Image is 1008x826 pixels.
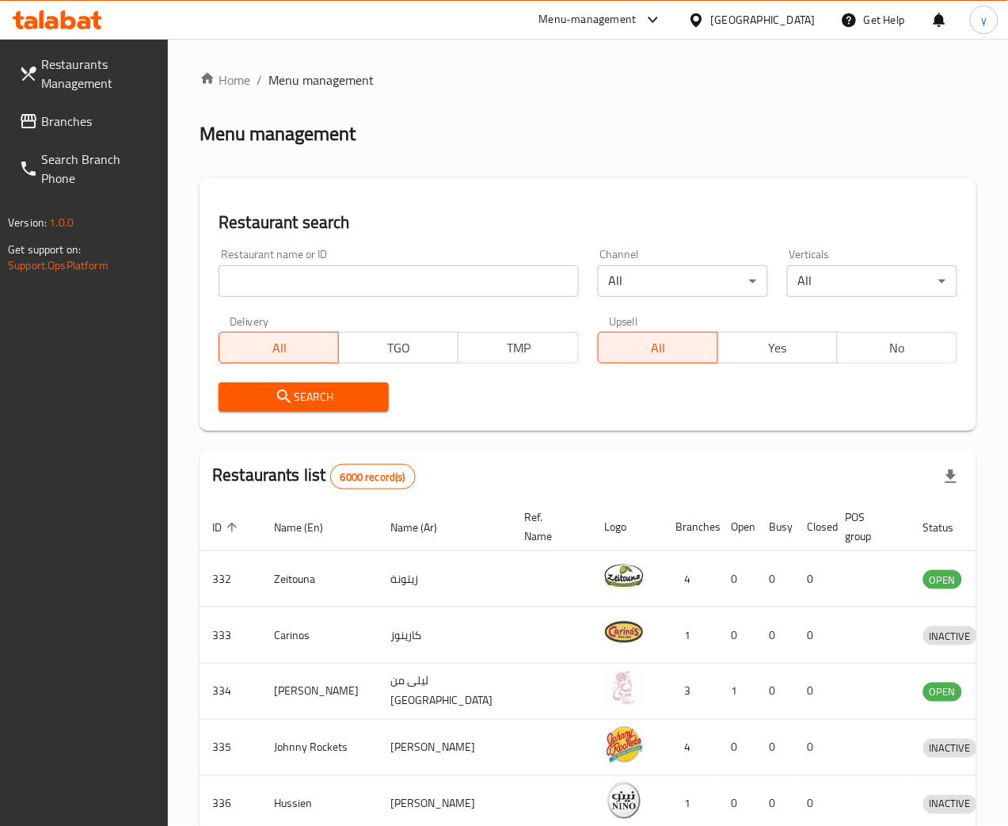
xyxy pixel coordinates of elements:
td: 333 [200,607,261,664]
th: Closed [794,503,832,551]
img: Zeitouna [604,556,644,596]
span: INACTIVE [923,627,977,645]
span: Yes [725,337,831,360]
td: 0 [794,551,832,607]
td: 0 [718,720,756,776]
span: OPEN [923,683,962,702]
label: Upsell [609,316,638,327]
span: All [226,337,333,360]
span: y [981,11,987,29]
th: Busy [756,503,794,551]
a: Search Branch Phone [6,140,169,197]
td: 0 [794,664,832,720]
span: ID [212,518,242,537]
img: Johnny Rockets [604,725,644,764]
span: Version: [8,212,47,233]
div: Export file [932,458,970,496]
button: No [837,332,957,364]
div: All [598,265,768,297]
td: [PERSON_NAME] [261,664,378,720]
span: INACTIVE [923,740,977,758]
span: POS group [845,508,892,546]
span: TMP [465,337,572,360]
input: Search for restaurant name or ID.. [219,265,578,297]
td: 4 [663,720,718,776]
button: All [219,332,339,364]
span: TGO [345,337,452,360]
td: 334 [200,664,261,720]
span: Search [231,387,376,407]
td: 0 [794,607,832,664]
a: Restaurants Management [6,45,169,102]
nav: breadcrumb [200,70,976,89]
a: Branches [6,102,169,140]
td: 1 [718,664,756,720]
span: Name (En) [274,518,344,537]
a: Home [200,70,250,89]
div: Total records count [330,464,416,489]
h2: Restaurants list [212,463,416,489]
td: 0 [794,720,832,776]
button: Search [219,383,389,412]
li: / [257,70,262,89]
div: INACTIVE [923,795,977,814]
td: 0 [756,607,794,664]
h2: Restaurant search [219,211,957,234]
span: 1.0.0 [49,212,74,233]
td: 0 [718,551,756,607]
button: TMP [458,332,578,364]
span: OPEN [923,571,962,589]
div: INACTIVE [923,739,977,758]
td: زيتونة [378,551,512,607]
img: Carinos [604,612,644,652]
span: All [605,337,712,360]
span: Get support on: [8,239,81,260]
div: [GEOGRAPHIC_DATA] [711,11,816,29]
div: Menu-management [539,10,637,29]
td: ليلى من [GEOGRAPHIC_DATA] [378,664,512,720]
td: 0 [756,551,794,607]
td: 0 [718,607,756,664]
span: Search Branch Phone [41,150,156,188]
span: 6000 record(s) [331,470,415,485]
td: 0 [756,720,794,776]
h2: Menu management [200,121,356,147]
span: Name (Ar) [390,518,458,537]
span: No [844,337,951,360]
div: OPEN [923,570,962,589]
td: Johnny Rockets [261,720,378,776]
a: Support.OpsPlatform [8,255,108,276]
td: Zeitouna [261,551,378,607]
td: Carinos [261,607,378,664]
span: INACTIVE [923,795,977,813]
td: [PERSON_NAME] [378,720,512,776]
th: Logo [591,503,663,551]
button: TGO [338,332,458,364]
img: Hussien [604,781,644,820]
button: Yes [717,332,838,364]
td: 332 [200,551,261,607]
button: All [598,332,718,364]
div: INACTIVE [923,626,977,645]
td: كارينوز [378,607,512,664]
td: 335 [200,720,261,776]
td: 3 [663,664,718,720]
img: Leila Min Lebnan [604,668,644,708]
span: Restaurants Management [41,55,156,93]
div: All [787,265,957,297]
label: Delivery [230,316,269,327]
td: 1 [663,607,718,664]
td: 0 [756,664,794,720]
span: Status [923,518,975,537]
th: Branches [663,503,718,551]
span: Ref. Name [524,508,572,546]
td: 4 [663,551,718,607]
th: Open [718,503,756,551]
span: Branches [41,112,156,131]
span: Menu management [268,70,374,89]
